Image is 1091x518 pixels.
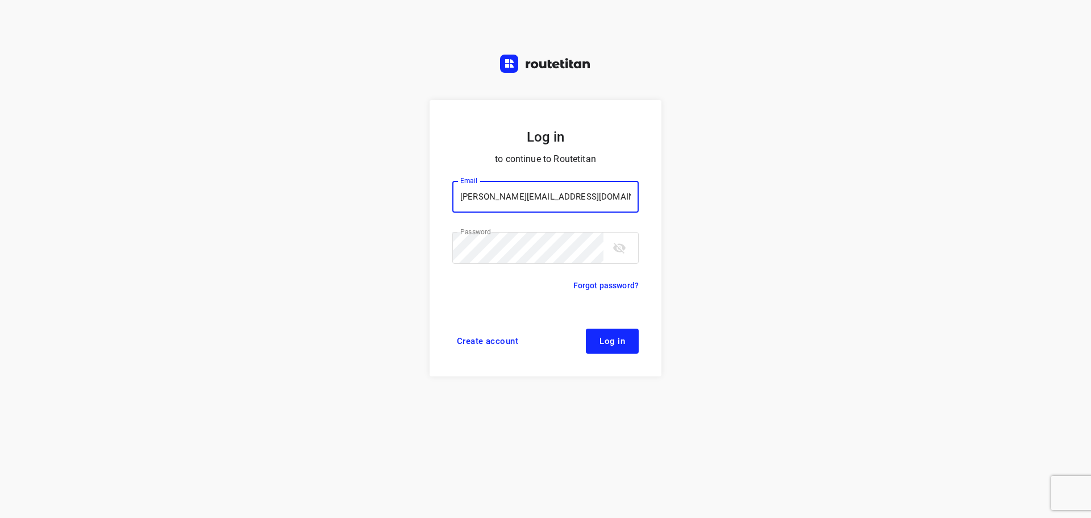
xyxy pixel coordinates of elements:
p: to continue to Routetitan [452,151,639,167]
button: Log in [586,329,639,354]
h5: Log in [452,127,639,147]
a: Forgot password? [573,279,639,292]
span: Create account [457,337,518,346]
a: Routetitan [500,55,591,76]
button: toggle password visibility [608,237,631,259]
span: Log in [599,337,625,346]
img: Routetitan [500,55,591,73]
a: Create account [452,329,523,354]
